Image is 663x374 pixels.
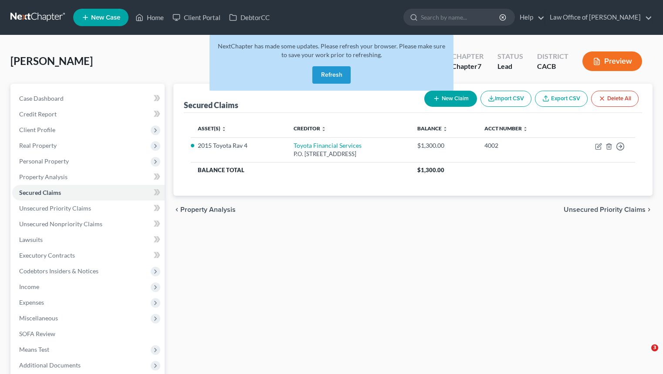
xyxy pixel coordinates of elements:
[19,173,68,180] span: Property Analysis
[221,126,227,132] i: unfold_more
[173,206,180,213] i: chevron_left
[651,344,658,351] span: 3
[19,252,75,259] span: Executory Contracts
[545,10,652,25] a: Law Office of [PERSON_NAME]
[535,91,588,107] a: Export CSV
[19,299,44,306] span: Expenses
[168,10,225,25] a: Client Portal
[12,232,165,248] a: Lawsuits
[19,236,43,243] span: Lawsuits
[424,91,477,107] button: New Claim
[417,125,448,132] a: Balance unfold_more
[591,91,639,107] button: Delete All
[180,206,236,213] span: Property Analysis
[12,169,165,185] a: Property Analysis
[19,204,91,212] span: Unsecured Priority Claims
[12,248,165,263] a: Executory Contracts
[19,361,81,369] span: Additional Documents
[19,220,102,228] span: Unsecured Nonpriority Claims
[515,10,545,25] a: Help
[19,95,64,102] span: Case Dashboard
[12,91,165,106] a: Case Dashboard
[19,314,58,322] span: Miscellaneous
[564,206,646,213] span: Unsecured Priority Claims
[497,51,523,61] div: Status
[477,62,481,70] span: 7
[12,216,165,232] a: Unsecured Nonpriority Claims
[12,185,165,201] a: Secured Claims
[131,10,168,25] a: Home
[19,283,39,290] span: Income
[523,126,528,132] i: unfold_more
[484,141,557,150] div: 4002
[443,126,448,132] i: unfold_more
[19,110,57,118] span: Credit Report
[421,9,501,25] input: Search by name...
[417,167,444,173] span: $1,300.00
[19,330,55,337] span: SOFA Review
[191,162,410,178] th: Balance Total
[173,206,236,213] button: chevron_left Property Analysis
[497,61,523,71] div: Lead
[294,125,326,132] a: Creditor unfold_more
[537,51,568,61] div: District
[19,346,49,353] span: Means Test
[218,42,445,58] span: NextChapter has made some updates. Please refresh your browser. Please make sure to save your wor...
[19,126,55,133] span: Client Profile
[12,201,165,216] a: Unsecured Priority Claims
[312,66,351,84] button: Refresh
[294,150,403,158] div: P.O. [STREET_ADDRESS]
[294,142,362,149] a: Toyota Financial Services
[10,54,93,67] span: [PERSON_NAME]
[452,51,484,61] div: Chapter
[564,206,653,213] button: Unsecured Priority Claims chevron_right
[19,189,61,196] span: Secured Claims
[19,142,57,149] span: Real Property
[19,157,69,165] span: Personal Property
[225,10,274,25] a: DebtorCC
[537,61,568,71] div: CACB
[12,326,165,342] a: SOFA Review
[582,51,642,71] button: Preview
[321,126,326,132] i: unfold_more
[198,125,227,132] a: Asset(s) unfold_more
[12,106,165,122] a: Credit Report
[184,100,238,110] div: Secured Claims
[633,344,654,365] iframe: Intercom live chat
[198,141,280,150] li: 2015 Toyota Rav 4
[19,267,98,275] span: Codebtors Insiders & Notices
[417,141,470,150] div: $1,300.00
[91,14,120,21] span: New Case
[452,61,484,71] div: Chapter
[484,125,528,132] a: Acct Number unfold_more
[480,91,531,107] button: Import CSV
[646,206,653,213] i: chevron_right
